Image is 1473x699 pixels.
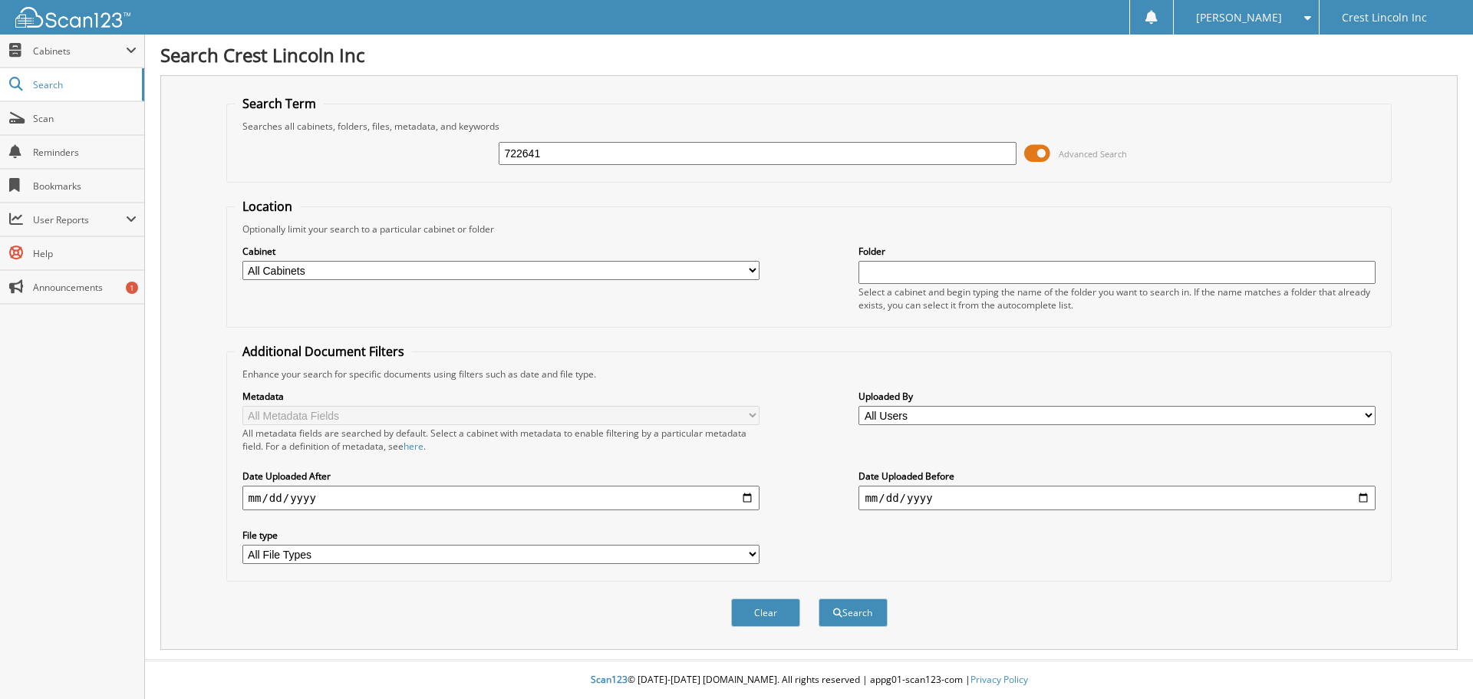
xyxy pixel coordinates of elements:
label: Date Uploaded Before [858,470,1376,483]
span: Crest Lincoln Inc [1342,13,1427,22]
span: Search [33,78,134,91]
span: [PERSON_NAME] [1196,13,1282,22]
span: Scan123 [591,673,628,686]
span: Bookmarks [33,180,137,193]
div: Enhance your search for specific documents using filters such as date and file type. [235,368,1384,381]
button: Search [819,598,888,627]
h1: Search Crest Lincoln Inc [160,42,1458,68]
button: Clear [731,598,800,627]
span: Announcements [33,281,137,294]
div: Searches all cabinets, folders, files, metadata, and keywords [235,120,1384,133]
input: end [858,486,1376,510]
label: File type [242,529,760,542]
legend: Search Term [235,95,324,112]
input: start [242,486,760,510]
span: User Reports [33,213,126,226]
label: Date Uploaded After [242,470,760,483]
iframe: Chat Widget [1396,625,1473,699]
div: Select a cabinet and begin typing the name of the folder you want to search in. If the name match... [858,285,1376,312]
legend: Additional Document Filters [235,343,412,360]
span: Reminders [33,146,137,159]
a: Privacy Policy [970,673,1028,686]
div: Optionally limit your search to a particular cabinet or folder [235,223,1384,236]
label: Metadata [242,390,760,403]
div: 1 [126,282,138,294]
div: All metadata fields are searched by default. Select a cabinet with metadata to enable filtering b... [242,427,760,453]
img: scan123-logo-white.svg [15,7,130,28]
span: Scan [33,112,137,125]
legend: Location [235,198,300,215]
label: Cabinet [242,245,760,258]
span: Cabinets [33,45,126,58]
label: Folder [858,245,1376,258]
label: Uploaded By [858,390,1376,403]
span: Advanced Search [1059,148,1127,160]
div: © [DATE]-[DATE] [DOMAIN_NAME]. All rights reserved | appg01-scan123-com | [145,661,1473,699]
span: Help [33,247,137,260]
a: here [404,440,423,453]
